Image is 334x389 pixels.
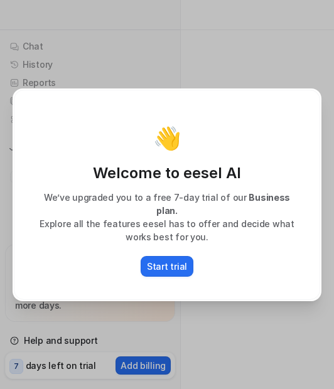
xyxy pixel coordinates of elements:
[27,217,307,243] p: Explore all the features eesel has to offer and decide what works best for you.
[27,163,307,183] p: Welcome to eesel AI
[153,125,181,151] p: 👋
[147,260,187,273] p: Start trial
[141,256,193,277] button: Start trial
[27,191,307,217] p: We’ve upgraded you to a free 7-day trial of our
